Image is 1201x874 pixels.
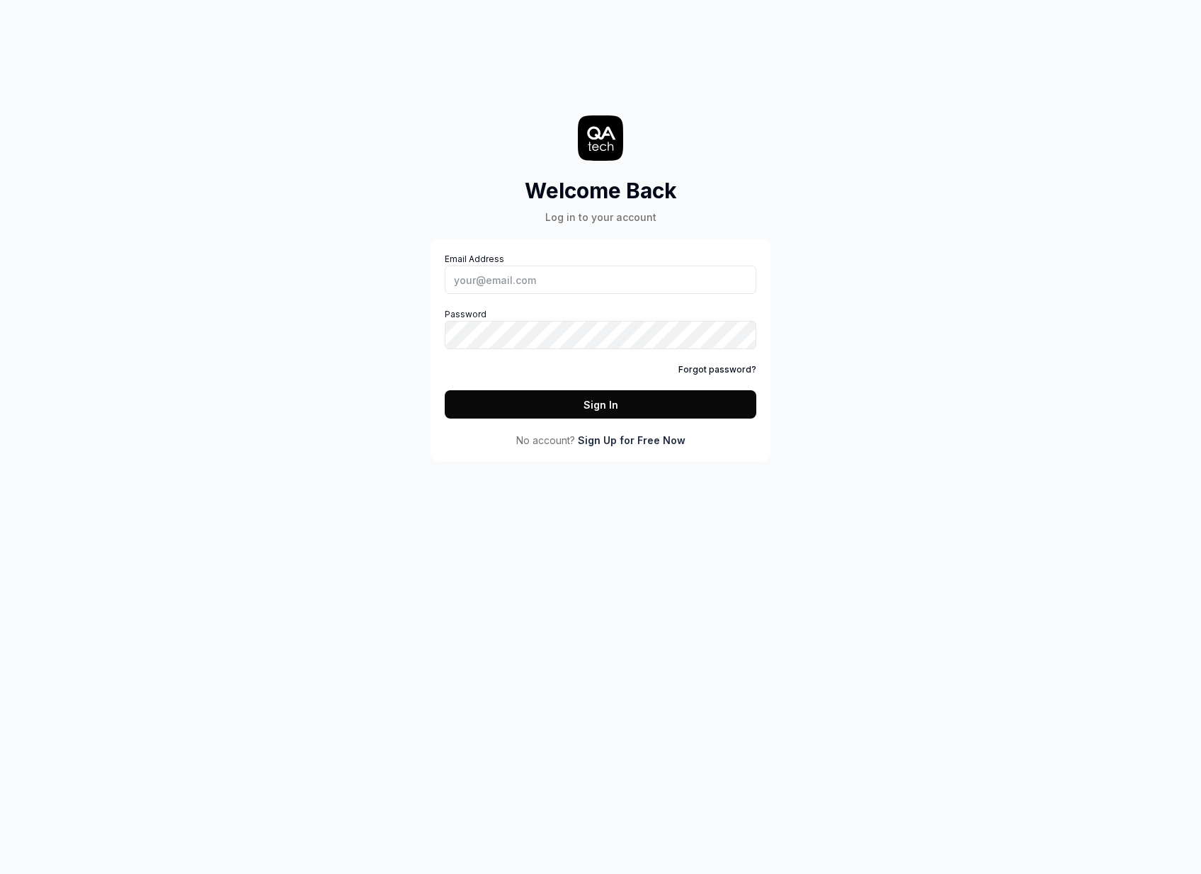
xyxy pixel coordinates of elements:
[445,308,756,349] label: Password
[525,175,677,207] h2: Welcome Back
[525,210,677,225] div: Log in to your account
[445,390,756,419] button: Sign In
[578,433,685,448] a: Sign Up for Free Now
[516,433,575,448] span: No account?
[445,253,756,294] label: Email Address
[445,321,756,349] input: Password
[445,266,756,294] input: Email Address
[678,363,756,376] a: Forgot password?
